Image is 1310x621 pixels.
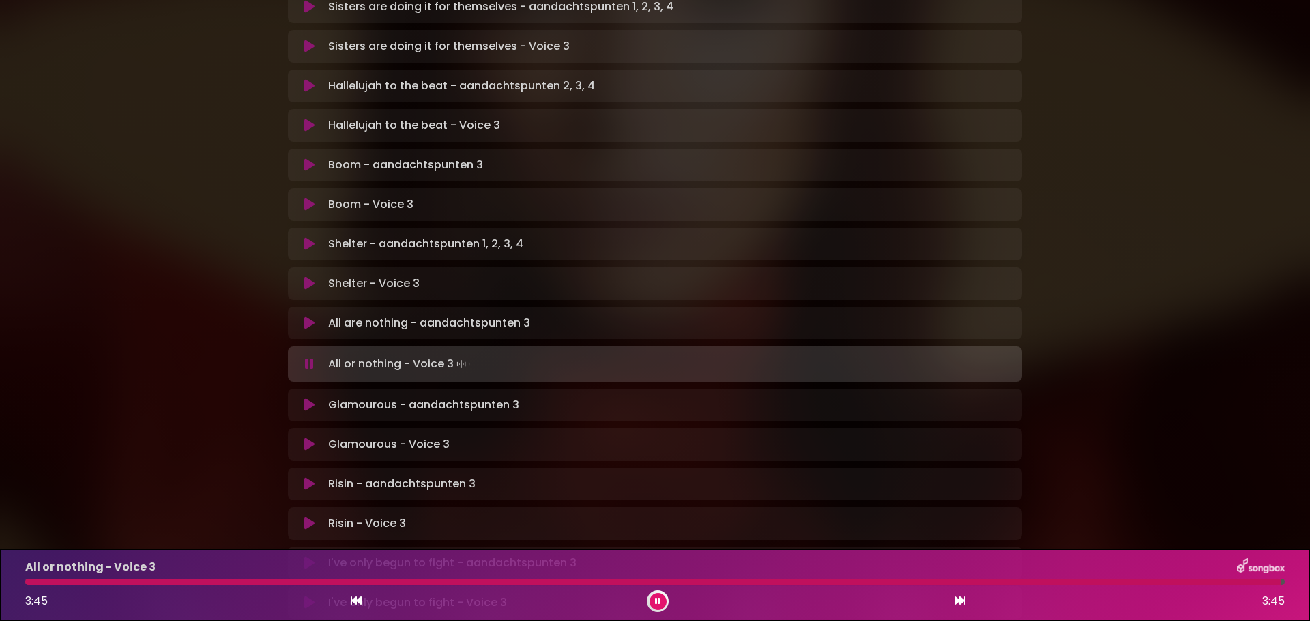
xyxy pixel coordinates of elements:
[328,117,500,134] p: Hallelujah to the beat - Voice 3
[454,354,473,374] img: waveform4.gif
[25,559,156,575] p: All or nothing - Voice 3
[328,515,406,532] p: Risin - Voice 3
[328,354,473,374] p: All or nothing - Voice 3
[1237,558,1285,576] img: songbox-logo-white.png
[1262,593,1285,609] span: 3:45
[328,397,519,413] p: Glamourous - aandachtspunten 3
[328,436,450,453] p: Glamourous - Voice 3
[328,315,530,331] p: All are nothing - aandachtspunten 3
[25,593,48,609] span: 3:45
[328,78,595,94] p: Hallelujah to the beat - aandachtspunten 2, 3, 4
[328,157,483,173] p: Boom - aandachtspunten 3
[328,236,523,252] p: Shelter - aandachtspunten 1, 2, 3, 4
[328,38,570,55] p: Sisters are doing it for themselves - Voice 3
[328,196,413,213] p: Boom - Voice 3
[328,275,420,292] p: Shelter - Voice 3
[328,476,476,492] p: Risin - aandachtspunten 3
